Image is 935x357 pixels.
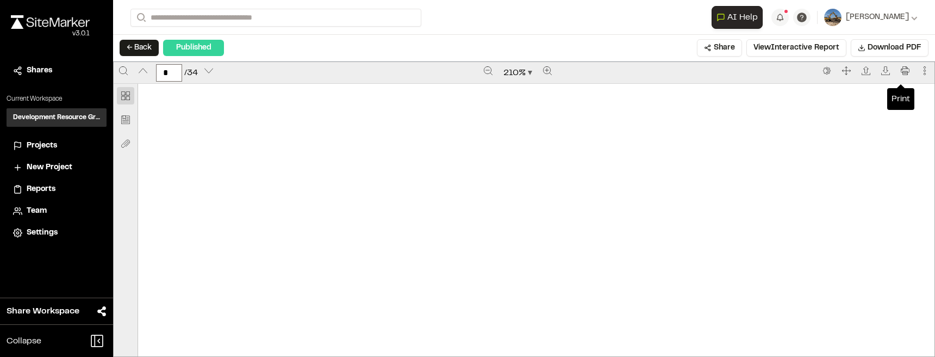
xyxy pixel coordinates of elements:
[846,11,909,23] span: [PERSON_NAME]
[479,62,497,79] button: Zoom out
[27,205,47,217] span: Team
[11,15,90,29] img: rebrand.png
[746,39,846,57] button: ViewInteractive Report
[896,62,914,79] button: Print
[117,87,134,104] button: Thumbnail
[868,42,921,54] span: Download PDF
[824,9,918,26] button: [PERSON_NAME]
[117,111,134,128] button: Bookmark
[13,140,100,152] a: Projects
[120,40,159,56] button: ← Back
[877,62,894,79] button: Download
[27,183,55,195] span: Reports
[887,88,914,110] div: Print
[200,62,217,79] button: Next page
[838,62,855,79] button: Full screen
[818,62,836,79] button: Switch to the dark theme
[13,183,100,195] a: Reports
[156,64,182,82] input: Enter a page number
[712,6,767,29] div: Open AI Assistant
[727,11,758,24] span: AI Help
[130,9,150,27] button: Search
[13,205,100,217] a: Team
[697,39,742,57] button: Share
[13,65,100,77] a: Shares
[27,162,72,174] span: New Project
[134,62,152,79] button: Previous page
[117,135,134,152] button: Attachment
[857,62,875,79] button: Open file
[916,62,933,79] button: More actions
[163,40,224,56] div: Published
[11,29,90,39] div: Oh geez...please don't...
[503,66,526,79] span: 210 %
[539,62,556,79] button: Zoom in
[13,227,100,239] a: Settings
[27,227,58,239] span: Settings
[13,162,100,174] a: New Project
[7,305,79,318] span: Share Workspace
[13,113,100,122] h3: Development Resource Group
[27,140,57,152] span: Projects
[7,94,107,104] p: Current Workspace
[7,335,41,348] span: Collapse
[851,39,928,57] button: Download PDF
[184,66,198,79] span: / 34
[824,9,841,26] img: User
[115,62,132,79] button: Search
[499,64,537,82] button: Zoom document
[27,65,52,77] span: Shares
[712,6,763,29] button: Open AI Assistant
